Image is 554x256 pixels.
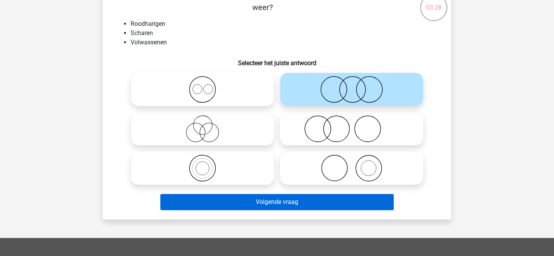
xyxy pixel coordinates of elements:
li: Roodharigen [131,19,439,29]
li: Volwassenen [131,38,439,47]
button: Volgende vraag [160,194,394,210]
h6: Selecteer het juiste antwoord [115,53,439,67]
li: Scharen [131,29,439,38]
